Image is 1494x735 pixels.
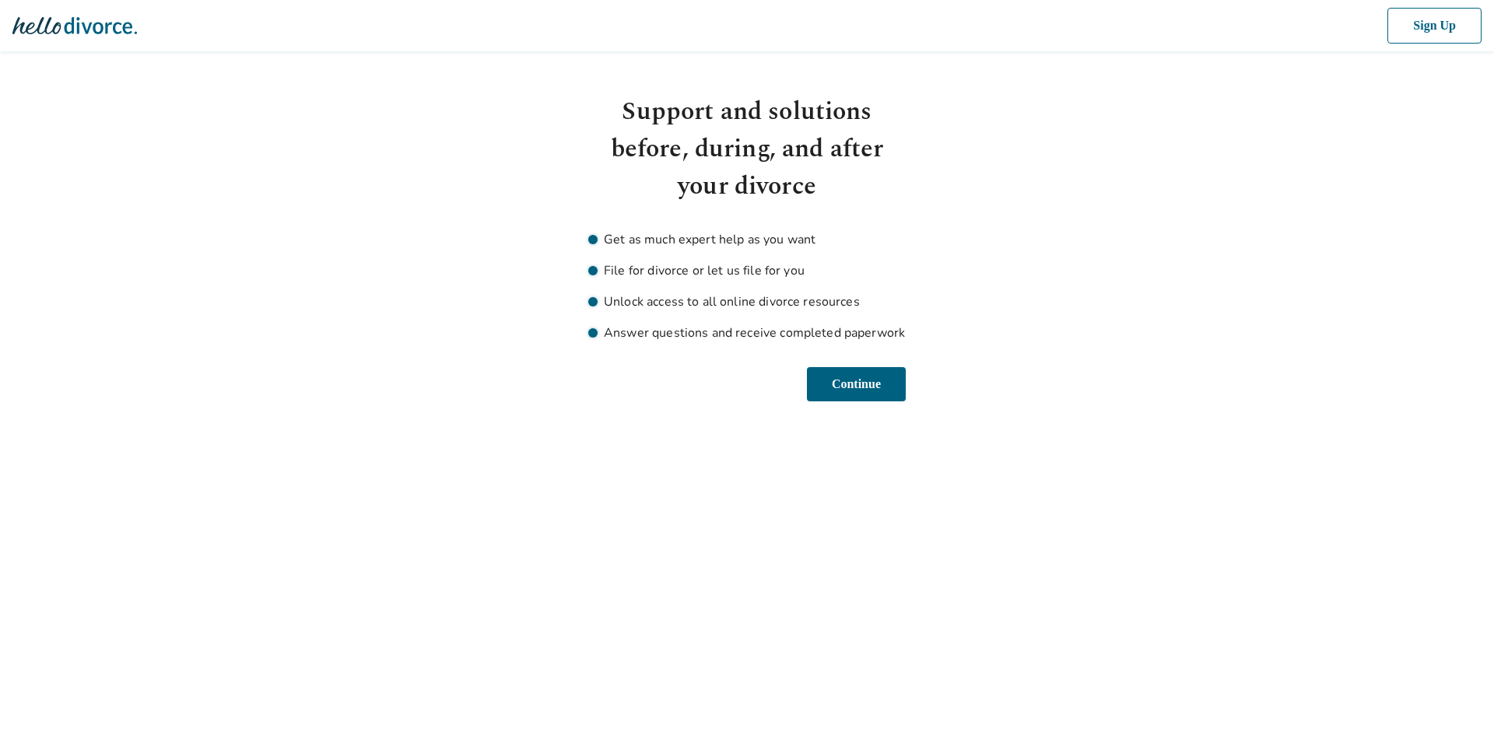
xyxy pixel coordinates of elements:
li: Get as much expert help as you want [588,230,906,249]
li: Unlock access to all online divorce resources [588,292,906,311]
h1: Support and solutions before, during, and after your divorce [588,93,906,205]
li: File for divorce or let us file for you [588,261,906,280]
img: Hello Divorce Logo [12,10,137,41]
button: Continue [805,367,906,401]
button: Sign Up [1384,8,1482,44]
li: Answer questions and receive completed paperwork [588,324,906,342]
